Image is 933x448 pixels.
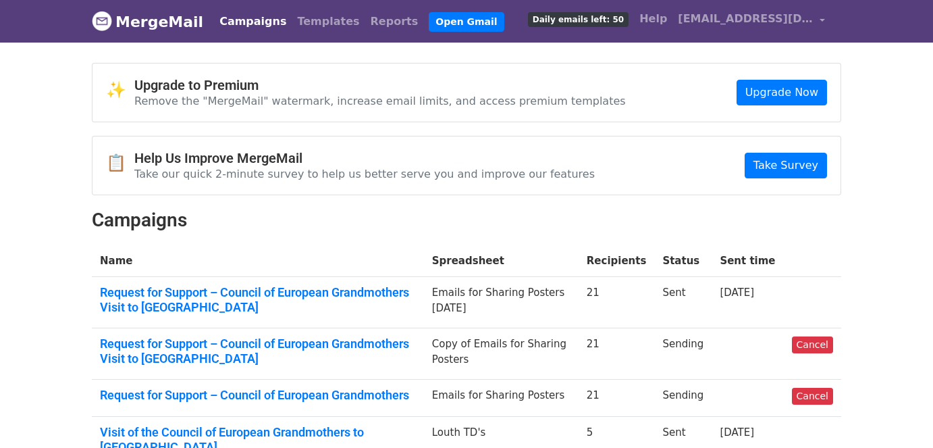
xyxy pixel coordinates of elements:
[365,8,424,35] a: Reports
[424,328,579,380] td: Copy of Emails for Sharing Posters
[523,5,634,32] a: Daily emails left: 50
[106,153,134,173] span: 📋
[672,5,830,37] a: [EMAIL_ADDRESS][DOMAIN_NAME]
[134,77,626,93] h4: Upgrade to Premium
[654,328,712,380] td: Sending
[720,426,754,439] a: [DATE]
[429,12,504,32] a: Open Gmail
[654,380,712,417] td: Sending
[100,285,416,314] a: Request for Support – Council of European Grandmothers Visit to [GEOGRAPHIC_DATA]
[106,80,134,100] span: ✨
[134,94,626,108] p: Remove the "MergeMail" watermark, increase email limits, and access premium templates
[792,388,833,405] a: Cancel
[579,328,655,380] td: 21
[424,277,579,328] td: Emails for Sharing Posters [DATE]
[424,380,579,417] td: Emails for Sharing Posters
[92,245,424,277] th: Name
[292,8,365,35] a: Templates
[134,167,595,181] p: Take our quick 2-minute survey to help us better serve you and improve our features
[579,245,655,277] th: Recipients
[579,277,655,328] td: 21
[424,245,579,277] th: Spreadsheet
[134,150,595,166] h4: Help Us Improve MergeMail
[654,277,712,328] td: Sent
[634,5,672,32] a: Help
[745,153,827,178] a: Take Survey
[792,337,833,353] a: Cancel
[678,11,813,27] span: [EMAIL_ADDRESS][DOMAIN_NAME]
[579,380,655,417] td: 21
[92,7,203,36] a: MergeMail
[92,209,841,232] h2: Campaigns
[100,337,416,366] a: Request for Support – Council of European Grandmothers Visit to [GEOGRAPHIC_DATA]
[92,11,112,31] img: MergeMail logo
[720,287,754,299] a: [DATE]
[100,388,416,403] a: Request for Support – Council of European Grandmothers
[654,245,712,277] th: Status
[528,12,629,27] span: Daily emails left: 50
[712,245,783,277] th: Sent time
[737,80,827,105] a: Upgrade Now
[214,8,292,35] a: Campaigns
